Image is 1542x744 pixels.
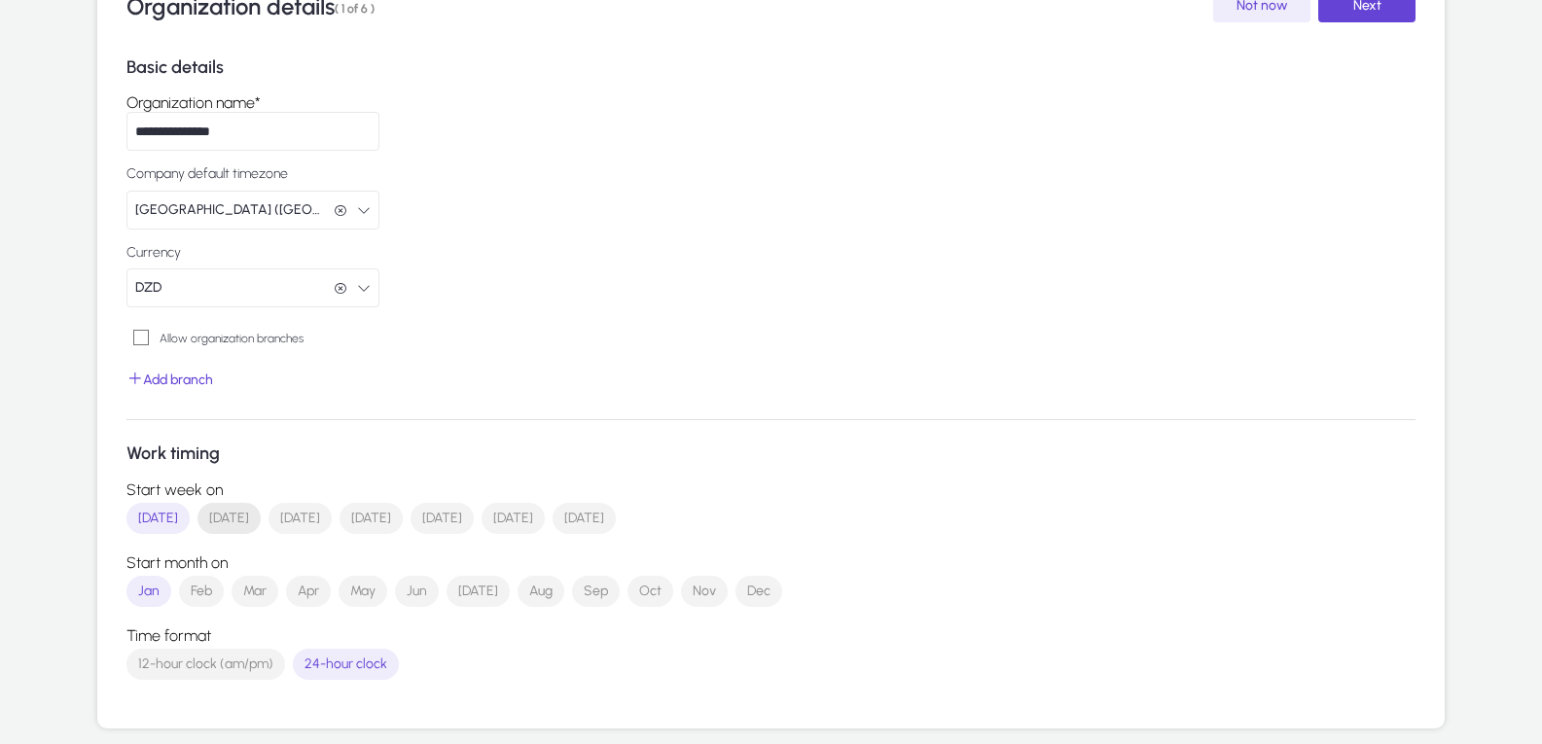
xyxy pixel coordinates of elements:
h4: Work timing [126,443,1416,464]
button: Add branch [126,362,213,397]
label: Organization name [126,93,261,112]
span: 24-hour clock [305,655,387,674]
span: May [350,582,376,601]
span: [DATE] [458,582,498,601]
label: Time format [126,626,211,645]
span: Sep [584,582,608,601]
span: DZD [135,268,161,307]
span: [DATE] [138,509,178,528]
span: [DATE] [564,509,604,528]
span: ( 1 of 6 ) [335,2,375,16]
mat-chip-listbox: Format selection [126,645,1416,684]
mat-chip-listbox: Month selection [126,572,1416,611]
span: Jan [138,582,160,601]
label: Currency [126,245,379,261]
span: Jun [407,582,427,601]
span: [DATE] [351,509,391,528]
span: [GEOGRAPHIC_DATA] ([GEOGRAPHIC_DATA]) [135,191,325,230]
span: Nov [693,582,716,601]
span: Aug [529,582,553,601]
mat-chip-listbox: Week selection [126,499,1416,538]
span: [DATE] [280,509,320,528]
label: Allow organization branches [156,323,304,354]
label: Start month on [126,553,228,572]
span: Apr [298,582,319,601]
span: Mar [243,582,267,601]
span: Add branch [126,370,213,389]
h4: Basic details [126,57,1416,78]
span: [DATE] [422,509,462,528]
span: 12-hour clock (am/pm) [138,655,273,674]
span: [DATE] [493,509,533,528]
span: Feb [191,582,212,601]
span: Dec [747,582,771,601]
span: Oct [639,582,662,601]
span: [DATE] [209,509,249,528]
label: Company default timezone [126,166,379,182]
label: Start week on [126,480,223,499]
